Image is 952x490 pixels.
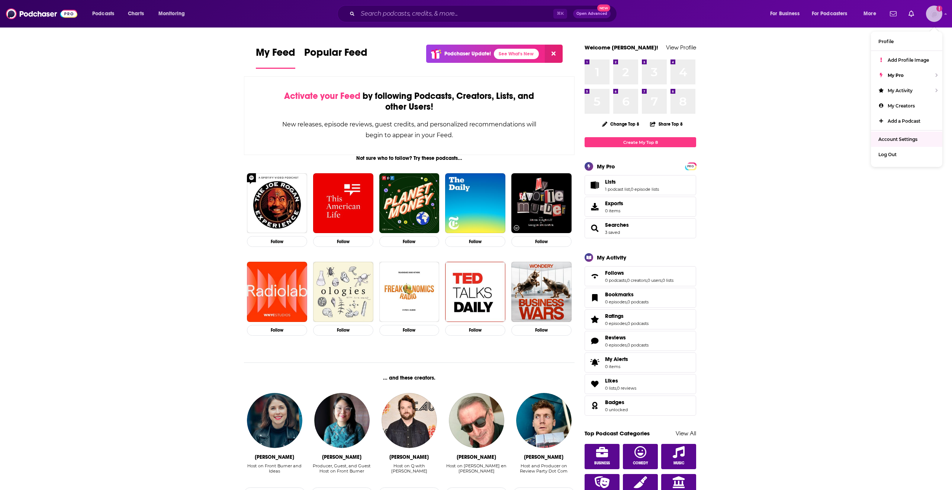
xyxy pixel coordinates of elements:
a: 0 episodes [605,342,627,348]
a: Elaine Chau [314,393,369,448]
span: 0 items [605,364,628,369]
span: Lists [605,178,616,185]
a: 0 podcasts [627,321,649,326]
a: Exports [585,197,696,217]
button: Follow [445,236,505,247]
span: Likes [605,377,618,384]
button: Follow [445,325,505,336]
a: My Feed [256,46,295,69]
a: 0 episodes [605,321,627,326]
span: Comedy [633,461,648,465]
button: open menu [153,8,194,20]
span: PRO [686,164,695,169]
div: Host and Producer on Review Party Dot Com [513,463,575,479]
button: Follow [313,236,373,247]
a: Welcome [PERSON_NAME]! [585,44,658,51]
a: Matt Hellyer [516,393,571,448]
a: Comedy [623,444,658,469]
a: Top Podcast Categories [585,430,650,437]
span: Follows [605,270,624,276]
a: 0 podcasts [627,299,649,304]
a: View All [676,430,696,437]
span: Podcasts [92,9,114,19]
a: Reviews [605,334,649,341]
div: New releases, episode reviews, guest credits, and personalized recommendations will begin to appe... [282,119,537,141]
button: Open AdvancedNew [573,9,611,18]
a: Bookmarks [587,293,602,303]
div: Producer, Guest, and Guest Host on Front Burner [311,463,373,474]
span: , [647,278,647,283]
span: Open Advanced [576,12,607,16]
span: Searches [585,218,696,238]
img: Planet Money [379,173,440,233]
img: Jayme Poisson [247,393,302,448]
span: Badges [605,399,624,406]
span: My Activity [888,88,913,93]
a: See What's New [494,49,539,59]
span: Music [673,461,684,465]
img: Podchaser - Follow, Share and Rate Podcasts [6,7,77,21]
span: Bookmarks [585,288,696,308]
div: Host on Herrera en COPE [446,463,507,479]
img: The Joe Rogan Experience [247,173,307,233]
div: Search podcasts, credits, & more... [344,5,624,22]
a: Searches [605,222,629,228]
a: 0 episodes [605,299,627,304]
a: Badges [587,400,602,411]
span: Likes [585,374,696,394]
a: 0 episode lists [631,187,659,192]
span: For Business [770,9,800,19]
a: 0 users [647,278,662,283]
button: Follow [247,325,307,336]
a: The Daily [445,173,505,233]
svg: Add a profile image [936,6,942,12]
a: Charts [123,8,148,20]
div: Jayme Poisson [255,454,294,460]
button: open menu [87,8,124,20]
span: Exports [605,200,623,207]
span: Badges [585,396,696,416]
div: ... and these creators. [244,375,575,381]
span: Business [594,461,610,465]
button: open menu [807,8,858,20]
a: 0 unlocked [605,407,628,412]
a: Carlos Herrera [449,393,504,448]
img: Tom Power [382,393,437,448]
a: Likes [587,379,602,389]
a: PRO [686,163,695,169]
a: 0 creators [627,278,647,283]
p: Podchaser Update! [444,51,491,57]
div: Producer, Guest, and Guest Host on Front Burner [311,463,373,479]
a: 1 podcast list [605,187,630,192]
a: Ratings [605,313,649,319]
img: User Profile [926,6,942,22]
div: by following Podcasts, Creators, Lists, and other Users! [282,91,537,112]
a: 0 lists [605,386,616,391]
span: Ratings [585,309,696,329]
img: Ologies with Alie Ward [313,262,373,322]
button: Show profile menu [926,6,942,22]
span: Popular Feed [304,46,367,63]
a: Ratings [587,314,602,325]
div: Tom Power [389,454,429,460]
span: Bookmarks [605,291,634,298]
span: My Alerts [605,356,628,362]
a: TED Talks Daily [445,262,505,322]
div: Carlos Herrera [457,454,496,460]
span: ⌘ K [553,9,567,19]
span: 0 items [605,208,623,213]
a: Create My Top 8 [585,137,696,147]
a: Account Settings [871,132,942,147]
span: Reviews [605,334,626,341]
span: More [863,9,876,19]
a: Radiolab [247,262,307,322]
div: Host on Q with [PERSON_NAME] [379,463,440,474]
a: Add a Podcast [871,113,942,129]
button: Share Top 8 [650,117,683,131]
button: Follow [247,236,307,247]
a: Show notifications dropdown [887,7,900,20]
a: Follows [605,270,673,276]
